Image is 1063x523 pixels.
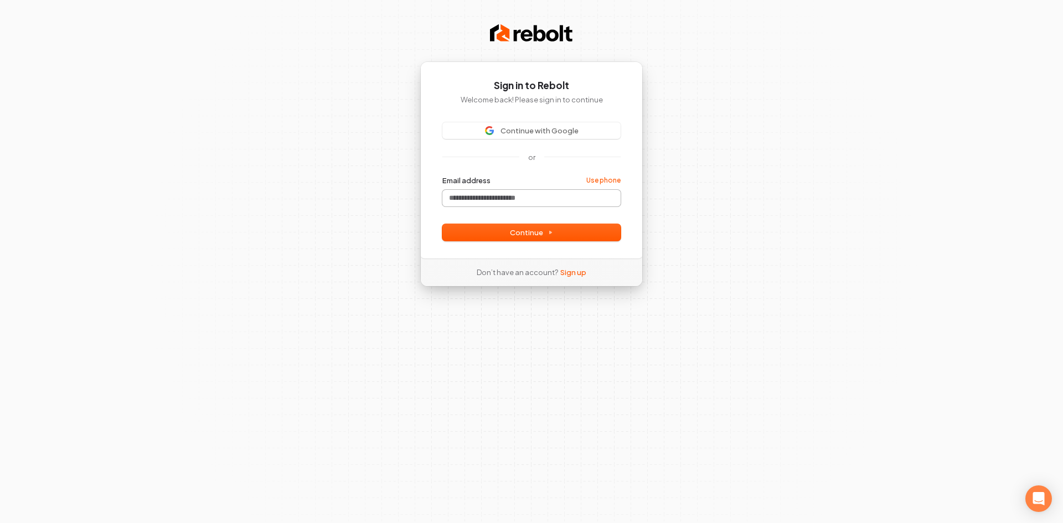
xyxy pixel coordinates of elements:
[500,126,579,136] span: Continue with Google
[442,122,621,139] button: Sign in with GoogleContinue with Google
[510,227,553,237] span: Continue
[442,79,621,92] h1: Sign in to Rebolt
[442,175,491,185] label: Email address
[442,224,621,241] button: Continue
[490,22,573,44] img: Rebolt Logo
[560,267,586,277] a: Sign up
[442,95,621,105] p: Welcome back! Please sign in to continue
[1025,485,1052,512] div: Open Intercom Messenger
[477,267,558,277] span: Don’t have an account?
[586,176,621,185] a: Use phone
[485,126,494,135] img: Sign in with Google
[528,152,535,162] p: or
